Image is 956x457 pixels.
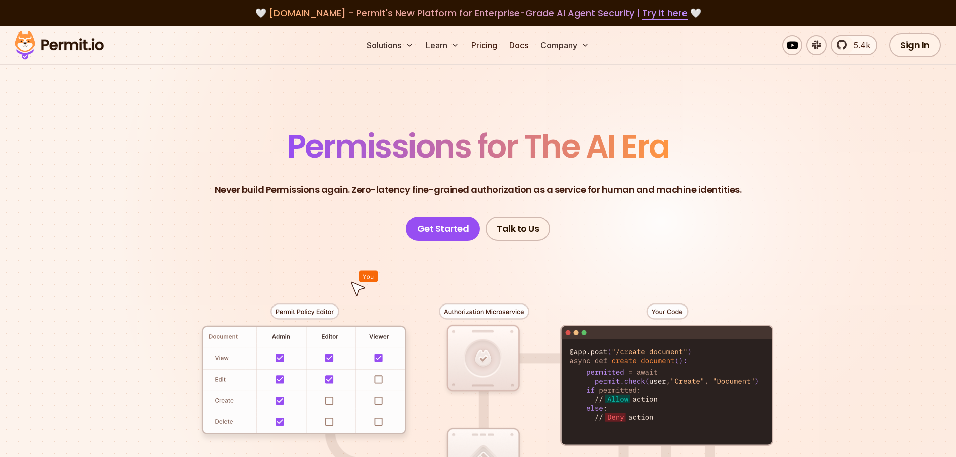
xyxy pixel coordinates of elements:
span: [DOMAIN_NAME] - Permit's New Platform for Enterprise-Grade AI Agent Security | [269,7,688,19]
a: Get Started [406,217,480,241]
a: Docs [505,35,532,55]
a: Try it here [642,7,688,20]
span: 5.4k [848,39,870,51]
img: Permit logo [10,28,108,62]
a: 5.4k [831,35,877,55]
a: Talk to Us [486,217,550,241]
p: Never build Permissions again. Zero-latency fine-grained authorization as a service for human and... [215,183,742,197]
button: Solutions [363,35,418,55]
button: Company [536,35,593,55]
a: Sign In [889,33,941,57]
div: 🤍 🤍 [24,6,932,20]
a: Pricing [467,35,501,55]
button: Learn [422,35,463,55]
span: Permissions for The AI Era [287,124,669,169]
